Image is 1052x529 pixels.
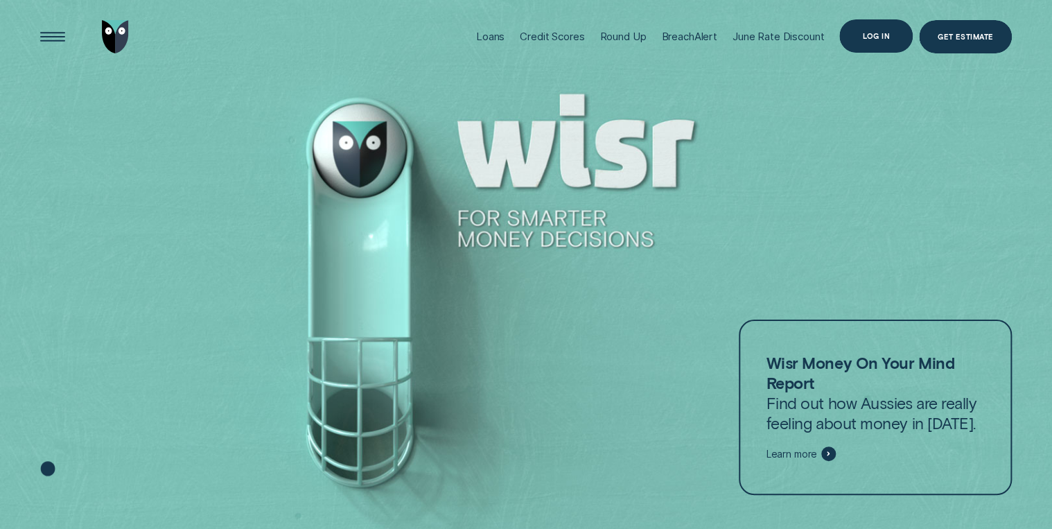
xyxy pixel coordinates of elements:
button: Log in [839,19,913,53]
p: Find out how Aussies are really feeling about money in [DATE]. [766,353,983,433]
a: Wisr Money On Your Mind ReportFind out how Aussies are really feeling about money in [DATE].Learn... [739,320,1012,495]
strong: Wisr Money On Your Mind Report [766,353,954,392]
a: Get Estimate [919,20,1011,53]
img: Wisr [102,20,130,53]
div: Log in [863,33,890,39]
div: Loans [476,30,505,43]
div: Credit Scores [520,30,584,43]
div: June Rate Discount [733,30,824,43]
div: Round Up [599,30,646,43]
div: BreachAlert [661,30,717,43]
button: Open Menu [36,20,69,53]
span: Learn more [766,448,817,460]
